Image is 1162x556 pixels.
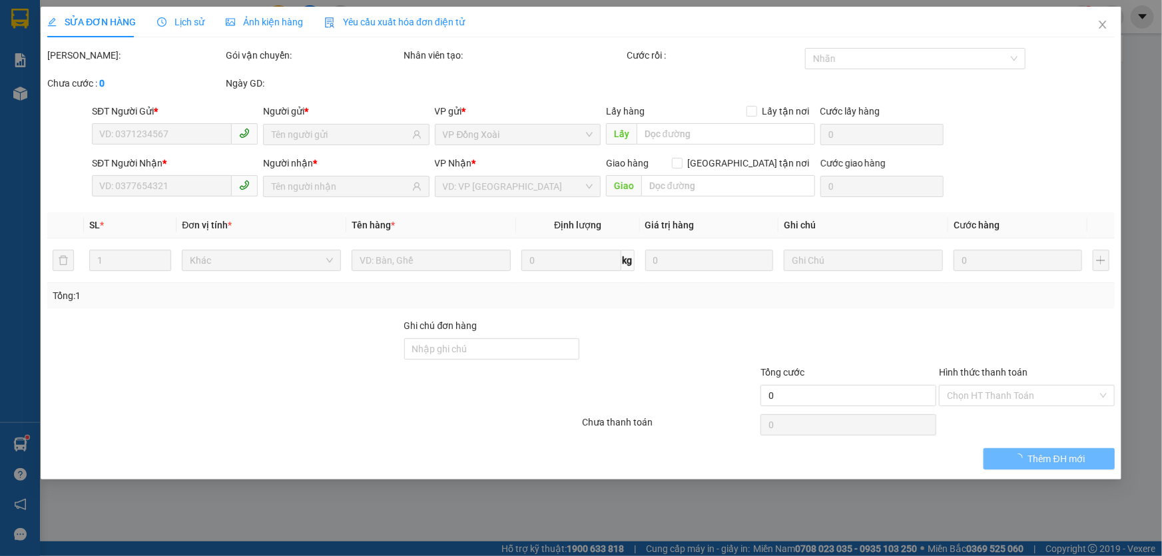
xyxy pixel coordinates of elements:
[641,175,815,196] input: Dọc đường
[645,250,774,271] input: 0
[412,182,422,191] span: user
[263,156,429,170] div: Người nhận
[760,367,804,378] span: Tổng cước
[621,250,635,271] span: kg
[435,104,601,119] div: VP gửi
[606,106,645,117] span: Lấy hàng
[47,76,223,91] div: Chưa cước :
[226,17,303,27] span: Ảnh kiện hàng
[820,106,880,117] label: Cước lấy hàng
[92,104,258,119] div: SĐT Người Gửi
[606,123,637,144] span: Lấy
[820,176,944,197] input: Cước giao hàng
[271,127,409,142] input: Tên người gửi
[53,250,74,271] button: delete
[412,130,422,139] span: user
[1028,451,1085,466] span: Thêm ĐH mới
[263,104,429,119] div: Người gửi
[157,17,204,27] span: Lịch sử
[271,179,409,194] input: Tên người nhận
[239,128,250,139] span: phone
[89,220,100,230] span: SL
[645,220,695,230] span: Giá trị hàng
[606,158,649,168] span: Giao hàng
[99,78,105,89] b: 0
[324,17,465,27] span: Yêu cầu xuất hóa đơn điện tử
[157,17,166,27] span: clock-circle
[778,212,948,238] th: Ghi chú
[404,338,580,360] input: Ghi chú đơn hàng
[47,17,136,27] span: SỬA ĐƠN HÀNG
[1014,453,1028,463] span: loading
[820,124,944,145] input: Cước lấy hàng
[1097,19,1108,30] span: close
[404,320,477,331] label: Ghi chú đơn hàng
[939,367,1027,378] label: Hình thức thanh toán
[239,180,250,190] span: phone
[954,250,1082,271] input: 0
[984,448,1115,469] button: Thêm ĐH mới
[182,220,232,230] span: Đơn vị tính
[324,17,335,28] img: icon
[443,125,593,144] span: VP Đồng Xoài
[190,250,333,270] span: Khác
[1084,7,1121,44] button: Close
[784,250,943,271] input: Ghi Chú
[435,158,472,168] span: VP Nhận
[954,220,1000,230] span: Cước hàng
[606,175,641,196] span: Giao
[554,220,601,230] span: Định lượng
[352,220,395,230] span: Tên hàng
[92,156,258,170] div: SĐT Người Nhận
[757,104,815,119] span: Lấy tận nơi
[581,415,760,438] div: Chưa thanh toán
[47,17,57,27] span: edit
[627,48,802,63] div: Cước rồi :
[226,17,235,27] span: picture
[226,48,402,63] div: Gói vận chuyển:
[683,156,815,170] span: [GEOGRAPHIC_DATA] tận nơi
[352,250,511,271] input: VD: Bàn, Ghế
[53,288,449,303] div: Tổng: 1
[637,123,815,144] input: Dọc đường
[820,158,886,168] label: Cước giao hàng
[1093,250,1109,271] button: plus
[226,76,402,91] div: Ngày GD:
[404,48,625,63] div: Nhân viên tạo:
[47,48,223,63] div: [PERSON_NAME]:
